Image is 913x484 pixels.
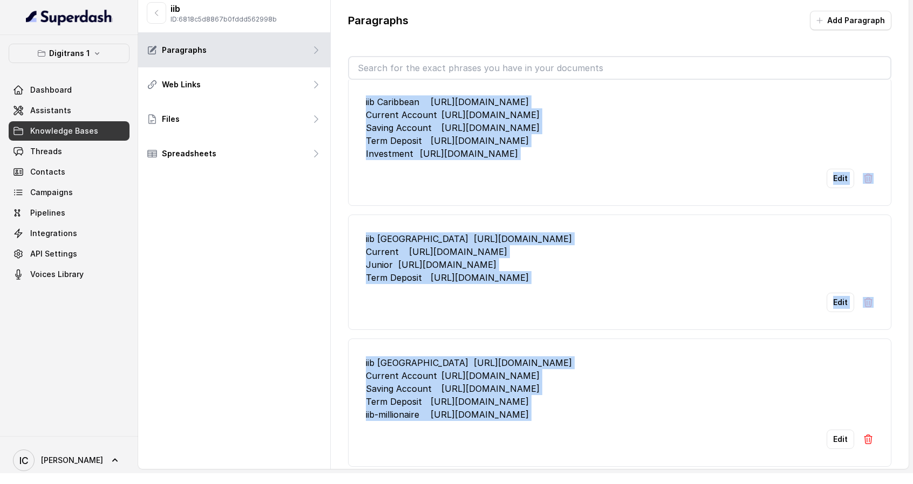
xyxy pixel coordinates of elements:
[162,148,216,159] p: Spreadsheets
[9,101,130,120] a: Assistants
[9,121,130,141] a: Knowledge Bases
[827,293,854,312] button: Edit
[49,47,90,60] p: Digitrans 1
[30,269,84,280] span: Voices Library
[9,244,130,264] a: API Settings
[30,167,65,177] span: Contacts
[30,146,62,157] span: Threads
[30,208,65,218] span: Pipelines
[30,228,77,239] span: Integrations
[9,203,130,223] a: Pipelines
[863,297,874,308] img: Delete
[810,11,891,30] button: Add Paragraph
[9,80,130,100] a: Dashboard
[827,169,854,188] button: Edit
[9,162,130,182] a: Contacts
[30,187,73,198] span: Campaigns
[162,114,180,125] p: Files
[9,265,130,284] a: Voices Library
[9,224,130,243] a: Integrations
[9,183,130,202] a: Campaigns
[349,57,890,79] input: Search for the exact phrases you have in your documents
[19,455,29,466] text: IC
[9,44,130,63] button: Digitrans 1
[30,105,71,116] span: Assistants
[41,455,103,466] span: [PERSON_NAME]
[366,95,874,160] div: iib Caribbean [URL][DOMAIN_NAME] Current Account [URL][DOMAIN_NAME] Saving Account [URL][DOMAIN_N...
[348,13,408,28] p: Paragraphs
[162,45,207,56] p: Paragraphs
[9,142,130,161] a: Threads
[366,232,874,284] div: iib [GEOGRAPHIC_DATA] [URL][DOMAIN_NAME] Current [URL][DOMAIN_NAME] Junior [URL][DOMAIN_NAME] Ter...
[827,430,854,449] button: Edit
[30,248,77,259] span: API Settings
[171,15,277,24] p: ID: 6818c5d8867b0fddd562998b
[162,79,201,90] p: Web Links
[171,2,277,15] p: iib
[9,445,130,475] a: [PERSON_NAME]
[863,173,874,184] img: Delete
[30,85,72,95] span: Dashboard
[366,356,874,421] div: iib [GEOGRAPHIC_DATA] [URL][DOMAIN_NAME] Current Account [URL][DOMAIN_NAME] Saving Account [URL][...
[863,434,874,445] img: Delete
[26,9,113,26] img: light.svg
[30,126,98,136] span: Knowledge Bases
